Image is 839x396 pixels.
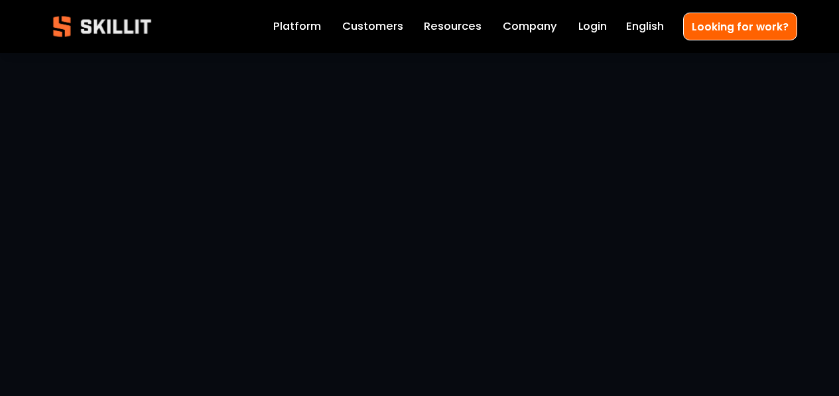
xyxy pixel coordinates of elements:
img: Skillit [42,7,162,46]
a: folder dropdown [424,17,482,36]
span: English [626,19,664,35]
a: Looking for work? [683,13,797,40]
a: Platform [273,17,321,36]
span: Resources [424,19,482,35]
div: language picker [626,17,664,36]
a: Company [503,17,557,36]
a: Login [578,17,607,36]
a: Customers [342,17,403,36]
